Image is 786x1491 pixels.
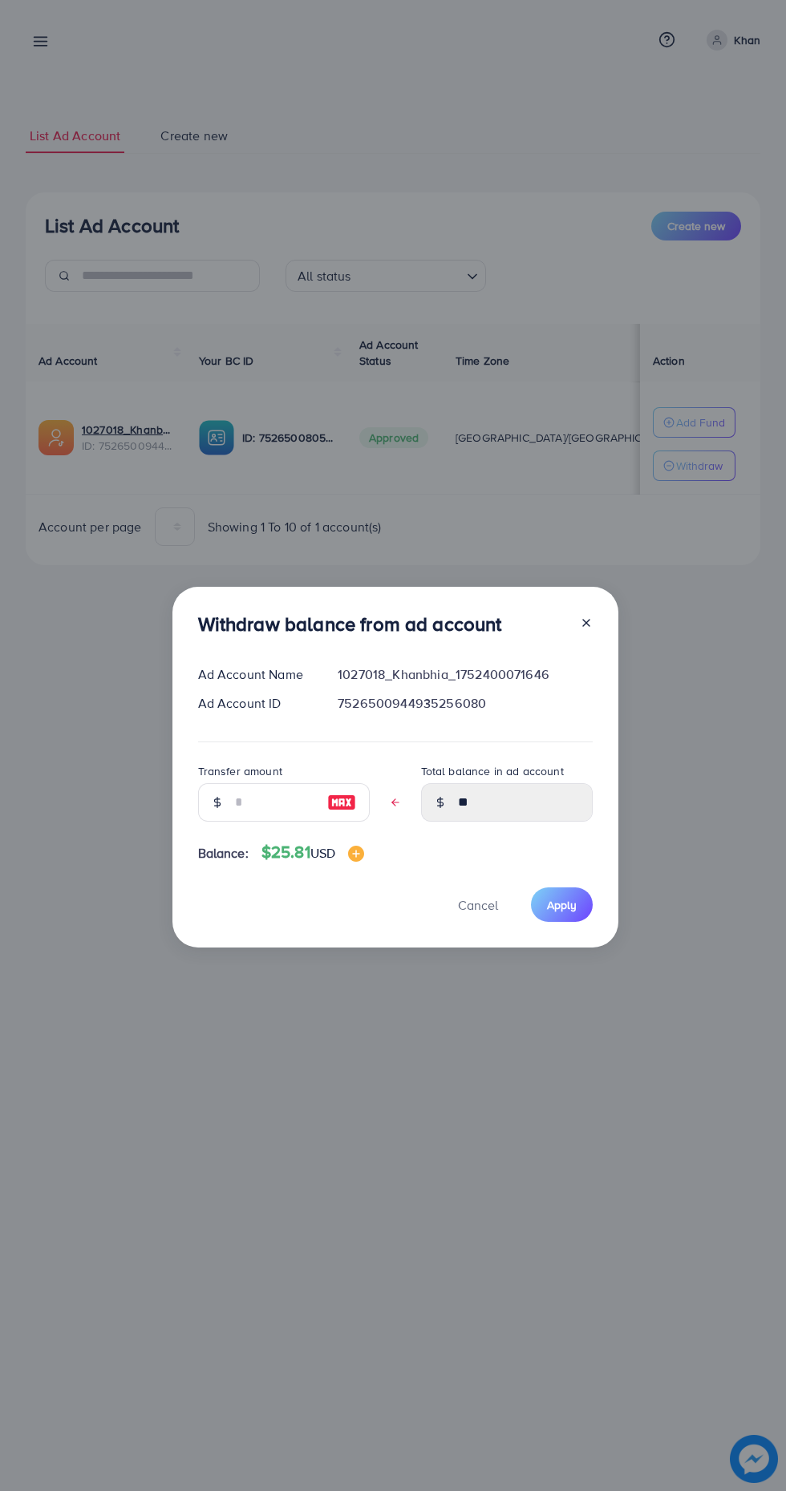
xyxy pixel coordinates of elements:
[325,665,605,684] div: 1027018_Khanbhia_1752400071646
[348,846,364,862] img: image
[185,694,326,713] div: Ad Account ID
[531,887,593,922] button: Apply
[198,844,249,863] span: Balance:
[325,694,605,713] div: 7526500944935256080
[327,793,356,812] img: image
[458,896,498,914] span: Cancel
[185,665,326,684] div: Ad Account Name
[198,763,282,779] label: Transfer amount
[261,842,364,863] h4: $25.81
[547,897,577,913] span: Apply
[198,612,502,636] h3: Withdraw balance from ad account
[438,887,518,922] button: Cancel
[421,763,564,779] label: Total balance in ad account
[310,844,335,862] span: USD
